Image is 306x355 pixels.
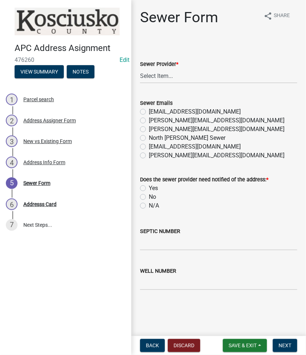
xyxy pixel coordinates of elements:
wm-modal-confirm: Edit Application Number [120,56,129,63]
label: North [PERSON_NAME] Sewer [149,134,225,142]
button: shareShare [258,9,296,23]
div: Address Assigner Form [23,118,76,123]
label: N/A [149,201,159,210]
span: Share [274,12,290,20]
h4: APC Address Asignment [15,43,125,54]
button: View Summary [15,65,64,78]
label: [EMAIL_ADDRESS][DOMAIN_NAME] [149,107,241,116]
span: 476260 [15,56,117,63]
span: Next [279,343,291,348]
label: [PERSON_NAME][EMAIL_ADDRESS][DOMAIN_NAME] [149,151,284,160]
label: WELL NUMBER [140,269,176,274]
div: New vs Existing Form [23,139,72,144]
img: Kosciusko County, Indiana [15,8,120,35]
label: SEPTIC NUMBER [140,229,180,234]
button: Back [140,339,165,352]
button: Save & Exit [223,339,267,352]
div: 5 [6,177,18,189]
div: 3 [6,135,18,147]
div: 6 [6,198,18,210]
div: 4 [6,157,18,168]
div: Address Info Form [23,160,65,165]
div: Sewer Form [23,181,50,186]
h1: Sewer Form [140,9,218,26]
div: Parcel search [23,97,54,102]
span: Back [146,343,159,348]
div: Addresss Card [23,202,57,207]
label: Yes [149,184,158,193]
i: share [264,12,272,20]
div: 2 [6,115,18,126]
wm-modal-confirm: Summary [15,69,64,75]
button: Next [273,339,297,352]
wm-modal-confirm: Notes [67,69,94,75]
label: No [149,193,156,201]
a: Edit [120,56,129,63]
label: [EMAIL_ADDRESS][DOMAIN_NAME] [149,142,241,151]
button: Discard [168,339,200,352]
span: Save & Exit [229,343,257,348]
label: Sewer Emails [140,101,173,106]
div: 1 [6,94,18,105]
div: 7 [6,219,18,231]
label: Does the sewer provider need notified of the address: [140,177,268,182]
label: [PERSON_NAME][EMAIL_ADDRESS][DOMAIN_NAME] [149,125,284,134]
button: Notes [67,65,94,78]
label: Sewer Provider [140,62,178,67]
label: [PERSON_NAME][EMAIL_ADDRESS][DOMAIN_NAME] [149,116,284,125]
